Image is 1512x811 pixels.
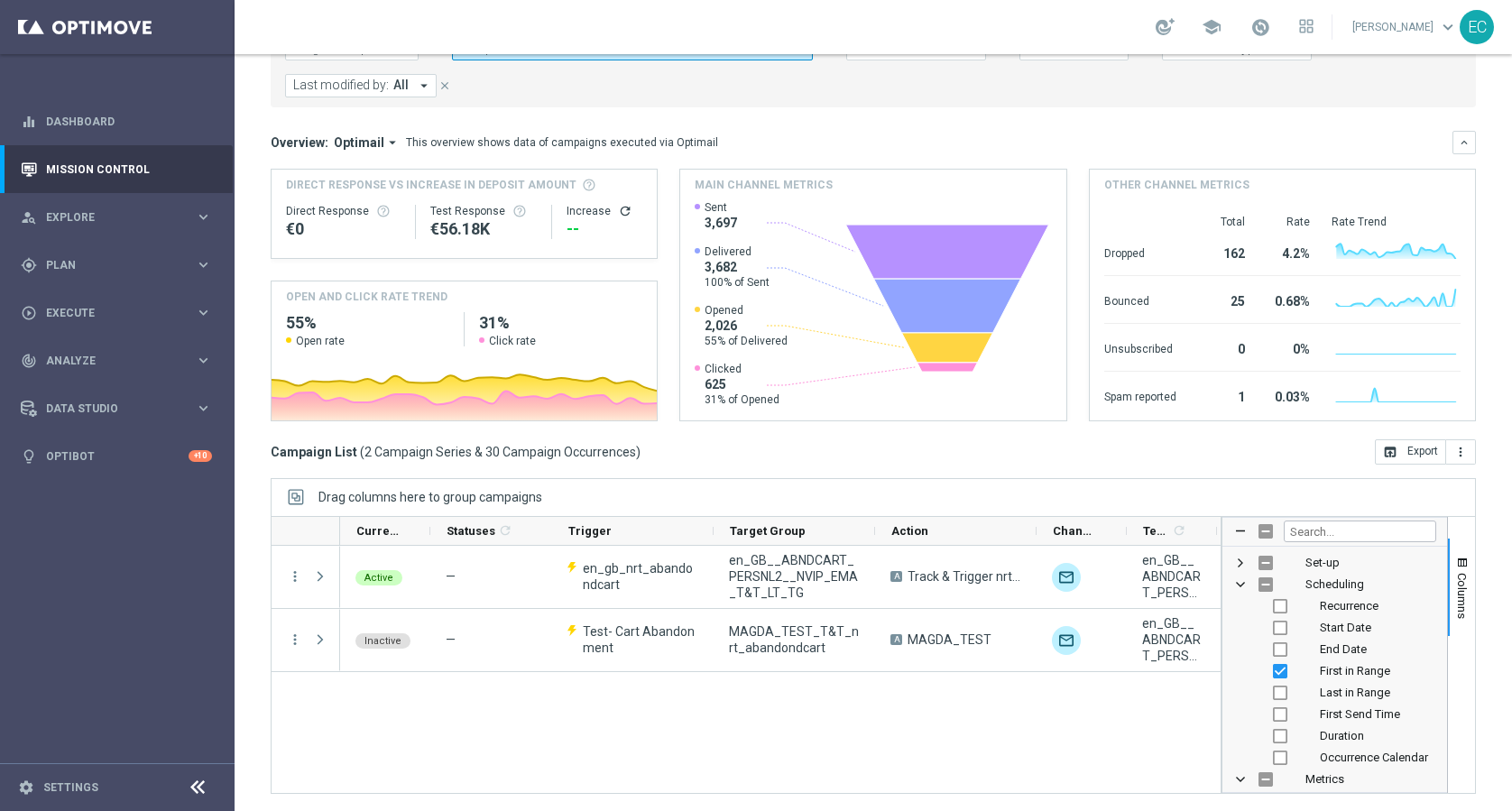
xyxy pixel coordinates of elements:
[437,76,453,96] button: close
[1222,747,1447,769] div: Occurrence Calendar Column
[21,448,37,465] i: lightbulb
[1320,707,1400,721] span: First Send Time
[447,524,495,538] span: Statuses
[18,779,34,796] i: settings
[908,568,1021,585] span: Track & Trigger nrt_abandondcart
[21,432,212,480] div: Optibot
[287,568,303,585] i: more_vert
[705,200,737,215] span: Sent
[20,449,213,464] button: lightbulb Optibot +10
[1222,617,1447,639] div: Start Date Column
[1169,521,1186,540] span: Calculate column
[1222,574,1447,595] div: Scheduling Column Group
[1053,524,1096,538] span: Channel
[20,401,213,416] button: Data Studio keyboard_arrow_right
[1284,521,1436,542] input: Filter Columns Input
[1267,215,1310,229] div: Rate
[618,204,632,218] i: refresh
[21,145,212,193] div: Mission Control
[46,355,195,366] span: Analyze
[1198,237,1245,266] div: 162
[1104,333,1176,362] div: Unsubscribed
[1202,17,1222,37] span: school
[1052,626,1081,655] div: Optimail
[1446,439,1476,465] button: more_vert
[1320,729,1364,742] span: Duration
[21,114,37,130] i: equalizer
[1198,215,1245,229] div: Total
[446,569,456,584] span: —
[1375,439,1446,465] button: open_in_browser Export
[1222,552,1447,574] div: Set-up Column Group
[705,318,788,334] span: 2,026
[43,782,98,793] a: Settings
[705,303,788,318] span: Opened
[1222,639,1447,660] div: End Date Column
[1332,215,1461,229] div: Rate Trend
[890,571,902,582] span: A
[271,444,641,460] h3: Campaign List
[1320,599,1378,613] span: Recurrence
[1198,333,1245,362] div: 0
[1320,686,1390,699] span: Last in Range
[328,134,406,151] button: Optimail arrow_drop_down
[195,400,212,417] i: keyboard_arrow_right
[1222,769,1447,790] div: Metrics Column Group
[21,97,212,145] div: Dashboard
[705,376,779,392] span: 625
[1267,237,1310,266] div: 4.2%
[1104,177,1249,193] h4: Other channel metrics
[21,305,37,321] i: play_circle_outline
[416,78,432,94] i: arrow_drop_down
[364,444,636,460] span: 2 Campaign Series & 30 Campaign Occurrences
[498,523,512,538] i: refresh
[20,210,213,225] div: person_search Explore keyboard_arrow_right
[271,134,328,151] h3: Overview:
[393,78,409,93] span: All
[729,552,860,601] span: en_GB__ABNDCART_PERSNL2__NVIP_EMA_T&T_LT_TG
[355,631,410,649] colored-tag: Inactive
[1305,577,1364,591] span: Scheduling
[46,403,195,414] span: Data Studio
[1198,381,1245,410] div: 1
[479,312,642,334] h2: 31%
[1142,615,1202,664] span: en_GB__ABNDCART_PERSNL2__NVIP_EMA_T&T_LT
[189,450,212,462] div: +10
[364,635,401,647] span: Inactive
[1104,381,1176,410] div: Spam reported
[20,354,213,368] div: track_changes Analyze keyboard_arrow_right
[583,623,698,656] span: Test- Cart Abandonment
[438,79,451,92] i: close
[1460,10,1494,44] div: EC
[355,568,402,585] colored-tag: Active
[705,275,770,290] span: 100% of Sent
[705,244,770,259] span: Delivered
[1267,333,1310,362] div: 0%
[567,204,642,218] div: Increase
[1452,131,1476,154] button: keyboard_arrow_down
[1052,563,1081,592] img: Optimail
[705,334,788,348] span: 55% of Delivered
[1455,573,1470,619] span: Columns
[890,634,902,645] span: A
[1143,524,1169,538] span: Templates
[730,524,806,538] span: Target Group
[21,209,37,226] i: person_search
[46,145,212,193] a: Mission Control
[1375,444,1476,458] multiple-options-button: Export to CSV
[406,134,718,151] div: This overview shows data of campaigns executed via Optimail
[46,308,195,318] span: Execute
[20,306,213,320] button: play_circle_outline Execute keyboard_arrow_right
[286,177,576,193] span: Direct Response VS Increase In Deposit Amount
[495,521,512,540] span: Calculate column
[1222,704,1447,725] div: First Send Time Column
[1104,285,1176,314] div: Bounced
[46,212,195,223] span: Explore
[285,74,437,97] button: Last modified by: All arrow_drop_down
[20,258,213,272] div: gps_fixed Plan keyboard_arrow_right
[287,631,303,648] i: more_vert
[1222,660,1447,682] div: First in Range Column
